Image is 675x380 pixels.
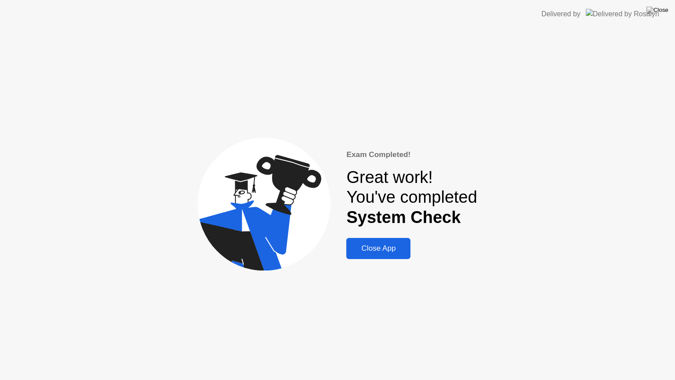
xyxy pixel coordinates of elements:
[541,9,581,19] div: Delivered by
[346,208,461,227] b: System Check
[349,244,408,253] div: Close App
[646,7,668,14] img: Close
[586,9,659,19] img: Delivered by Rosalyn
[346,149,477,161] div: Exam Completed!
[346,168,477,228] div: Great work! You've completed
[346,238,410,259] button: Close App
